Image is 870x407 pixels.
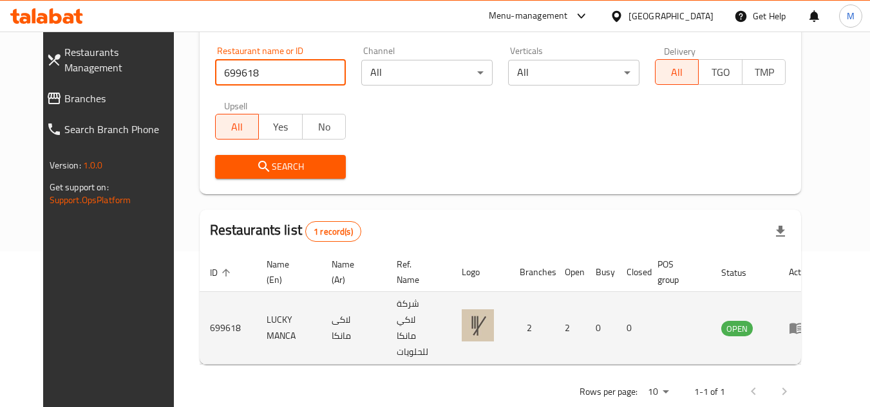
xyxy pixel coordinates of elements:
img: LUCKY MANCA [462,309,494,341]
button: All [215,114,260,140]
div: All [508,60,639,86]
h2: Restaurant search [215,15,786,35]
td: 2 [509,292,554,365]
span: Yes [264,118,298,136]
p: Rows per page: [580,384,638,400]
span: OPEN [721,321,753,336]
td: 0 [585,292,616,365]
span: Status [721,265,763,280]
span: Name (Ar) [332,257,371,287]
div: OPEN [721,321,753,336]
th: Logo [451,253,509,292]
button: All [655,59,699,85]
div: Menu-management [489,8,568,24]
th: Open [554,253,585,292]
td: لاكى مانكا [321,292,386,365]
table: enhanced table [200,253,823,365]
span: POS group [657,257,695,287]
span: Search Branch Phone [64,122,178,137]
a: Support.OpsPlatform [50,192,131,208]
span: 1.0.0 [83,157,103,174]
button: Yes [258,114,303,140]
h2: Restaurants list [210,221,361,242]
th: Action [779,253,823,292]
div: [GEOGRAPHIC_DATA] [629,9,714,23]
a: Branches [36,83,189,114]
span: All [661,63,694,82]
button: TGO [698,59,742,85]
span: Name (En) [267,257,306,287]
span: TGO [704,63,737,82]
span: ID [210,265,234,280]
div: Rows per page: [643,383,674,402]
span: TMP [748,63,781,82]
label: Upsell [224,101,248,110]
button: Search [215,155,346,179]
th: Branches [509,253,554,292]
span: All [221,118,254,136]
th: Closed [616,253,647,292]
span: Ref. Name [397,257,436,287]
div: Export file [765,216,796,247]
p: 1-1 of 1 [694,384,725,400]
span: Branches [64,91,178,106]
span: Search [225,159,336,175]
label: Delivery [664,46,696,55]
div: Total records count [305,221,361,242]
span: M [847,9,855,23]
td: 2 [554,292,585,365]
button: TMP [742,59,786,85]
td: شركة لاكي مانكا للحلويات [386,292,451,365]
div: All [361,60,493,86]
span: Restaurants Management [64,44,178,75]
button: No [302,114,346,140]
a: Restaurants Management [36,37,189,83]
span: No [308,118,341,136]
span: Version: [50,157,81,174]
th: Busy [585,253,616,292]
a: Search Branch Phone [36,114,189,145]
span: Get support on: [50,179,109,195]
td: 699618 [200,292,256,365]
td: LUCKY MANCA [256,292,321,365]
span: 1 record(s) [306,226,361,238]
input: Search for restaurant name or ID.. [215,60,346,86]
td: 0 [616,292,647,365]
